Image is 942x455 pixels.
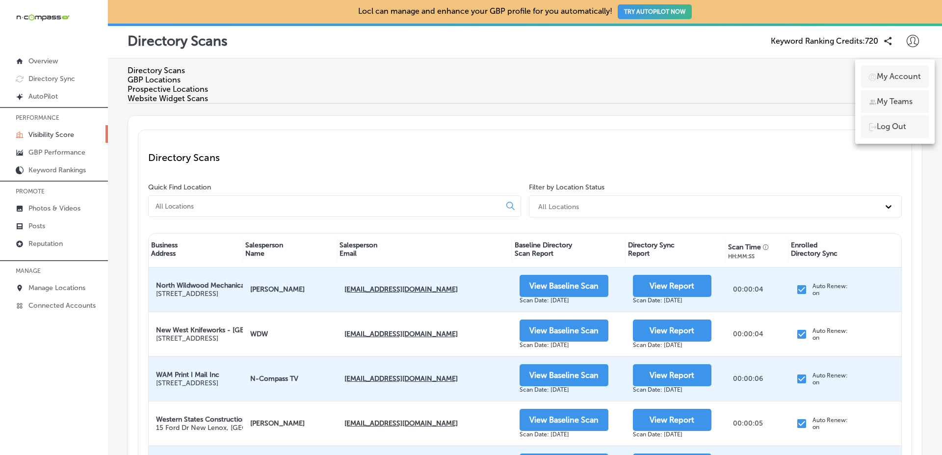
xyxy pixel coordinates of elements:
p: Directory Sync [28,75,75,83]
p: Posts [28,222,45,230]
a: Log Out [861,115,929,138]
button: TRY AUTOPILOT NOW [618,4,692,19]
a: My Teams [861,90,929,113]
a: My Account [861,65,929,88]
img: 660ab0bf-5cc7-4cb8-ba1c-48b5ae0f18e60NCTV_CLogo_TV_Black_-500x88.png [16,13,70,22]
p: Keyword Rankings [28,166,86,174]
p: Manage Locations [28,284,85,292]
p: AutoPilot [28,92,58,101]
p: GBP Performance [28,148,85,157]
p: My Account [877,71,921,82]
p: Visibility Score [28,131,74,139]
p: Reputation [28,240,63,248]
p: Photos & Videos [28,204,80,213]
p: Overview [28,57,58,65]
p: My Teams [877,96,913,107]
p: Connected Accounts [28,301,96,310]
p: Log Out [877,121,906,133]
